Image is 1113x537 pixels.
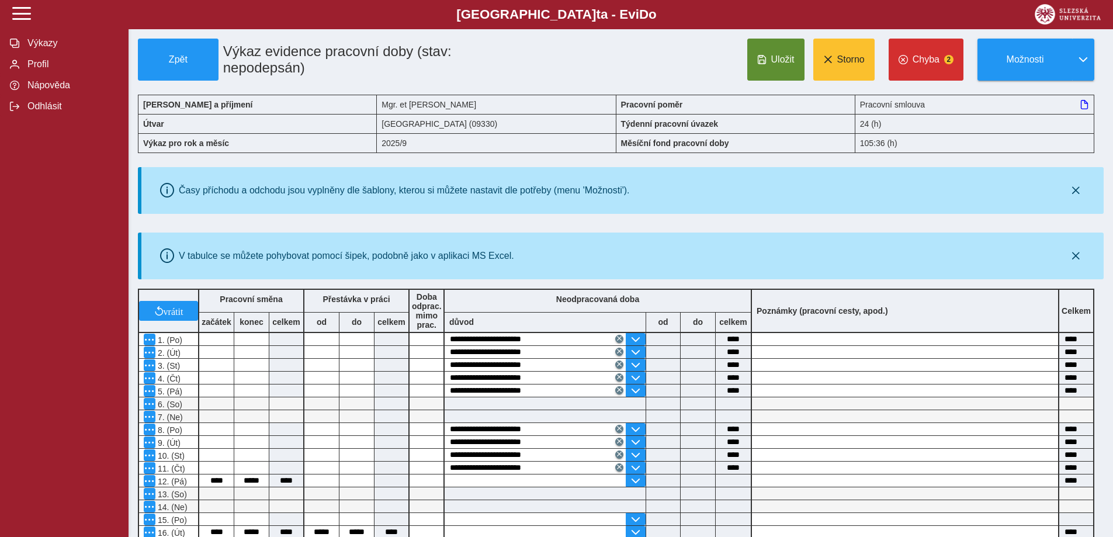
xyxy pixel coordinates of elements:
[855,133,1094,153] div: 105:36 (h)
[155,374,181,383] span: 4. (Čt)
[144,436,155,448] button: Menu
[24,80,119,91] span: Nápověda
[144,449,155,461] button: Menu
[155,413,183,422] span: 7. (Ne)
[889,39,963,81] button: Chyba2
[339,317,374,327] b: do
[155,451,185,460] span: 10. (St)
[977,39,1072,81] button: Možnosti
[24,59,119,70] span: Profil
[24,101,119,112] span: Odhlásit
[155,425,182,435] span: 8. (Po)
[144,385,155,397] button: Menu
[144,411,155,422] button: Menu
[987,54,1063,65] span: Možnosti
[24,38,119,48] span: Výkazy
[144,398,155,410] button: Menu
[144,334,155,345] button: Menu
[649,7,657,22] span: o
[716,317,751,327] b: celkem
[323,295,390,304] b: Přestávka v práci
[747,39,805,81] button: Uložit
[813,39,875,81] button: Storno
[220,295,282,304] b: Pracovní směna
[1062,306,1091,316] b: Celkem
[143,100,252,109] b: [PERSON_NAME] a příjmení
[155,503,188,512] span: 14. (Ne)
[375,317,408,327] b: celkem
[155,348,181,358] span: 2. (Út)
[304,317,339,327] b: od
[138,39,219,81] button: Zpět
[143,54,213,65] span: Zpět
[199,317,234,327] b: začátek
[164,306,183,316] span: vrátit
[139,301,198,321] button: vrátit
[837,54,865,65] span: Storno
[377,133,616,153] div: 2025/9
[179,251,514,261] div: V tabulce se můžete pohybovat pomocí šipek, podobně jako v aplikaci MS Excel.
[144,488,155,500] button: Menu
[596,7,600,22] span: t
[771,54,795,65] span: Uložit
[855,114,1094,133] div: 24 (h)
[646,317,680,327] b: od
[556,295,639,304] b: Neodpracovaná doba
[855,95,1094,114] div: Pracovní smlouva
[234,317,269,327] b: konec
[913,54,939,65] span: Chyba
[35,7,1078,22] b: [GEOGRAPHIC_DATA] a - Evi
[144,347,155,358] button: Menu
[752,306,893,316] b: Poznámky (pracovní cesty, apod.)
[144,475,155,487] button: Menu
[681,317,715,327] b: do
[944,55,953,64] span: 2
[179,185,630,196] div: Časy příchodu a odchodu jsou vyplněny dle šablony, kterou si můžete nastavit dle potřeby (menu 'M...
[219,39,540,81] h1: Výkaz evidence pracovní doby (stav: nepodepsán)
[144,359,155,371] button: Menu
[377,95,616,114] div: Mgr. et [PERSON_NAME]
[144,514,155,525] button: Menu
[155,361,180,370] span: 3. (St)
[155,477,187,486] span: 12. (Pá)
[144,501,155,512] button: Menu
[155,400,182,409] span: 6. (So)
[621,100,683,109] b: Pracovní poměr
[621,138,729,148] b: Měsíční fond pracovní doby
[449,317,474,327] b: důvod
[155,515,187,525] span: 15. (Po)
[155,387,182,396] span: 5. (Pá)
[143,119,164,129] b: Útvar
[621,119,719,129] b: Týdenní pracovní úvazek
[1035,4,1101,25] img: logo_web_su.png
[155,490,187,499] span: 13. (So)
[412,292,442,330] b: Doba odprac. mimo prac.
[144,372,155,384] button: Menu
[377,114,616,133] div: [GEOGRAPHIC_DATA] (09330)
[144,462,155,474] button: Menu
[639,7,649,22] span: D
[155,438,181,448] span: 9. (Út)
[269,317,303,327] b: celkem
[155,464,185,473] span: 11. (Čt)
[144,424,155,435] button: Menu
[155,335,182,345] span: 1. (Po)
[143,138,229,148] b: Výkaz pro rok a měsíc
